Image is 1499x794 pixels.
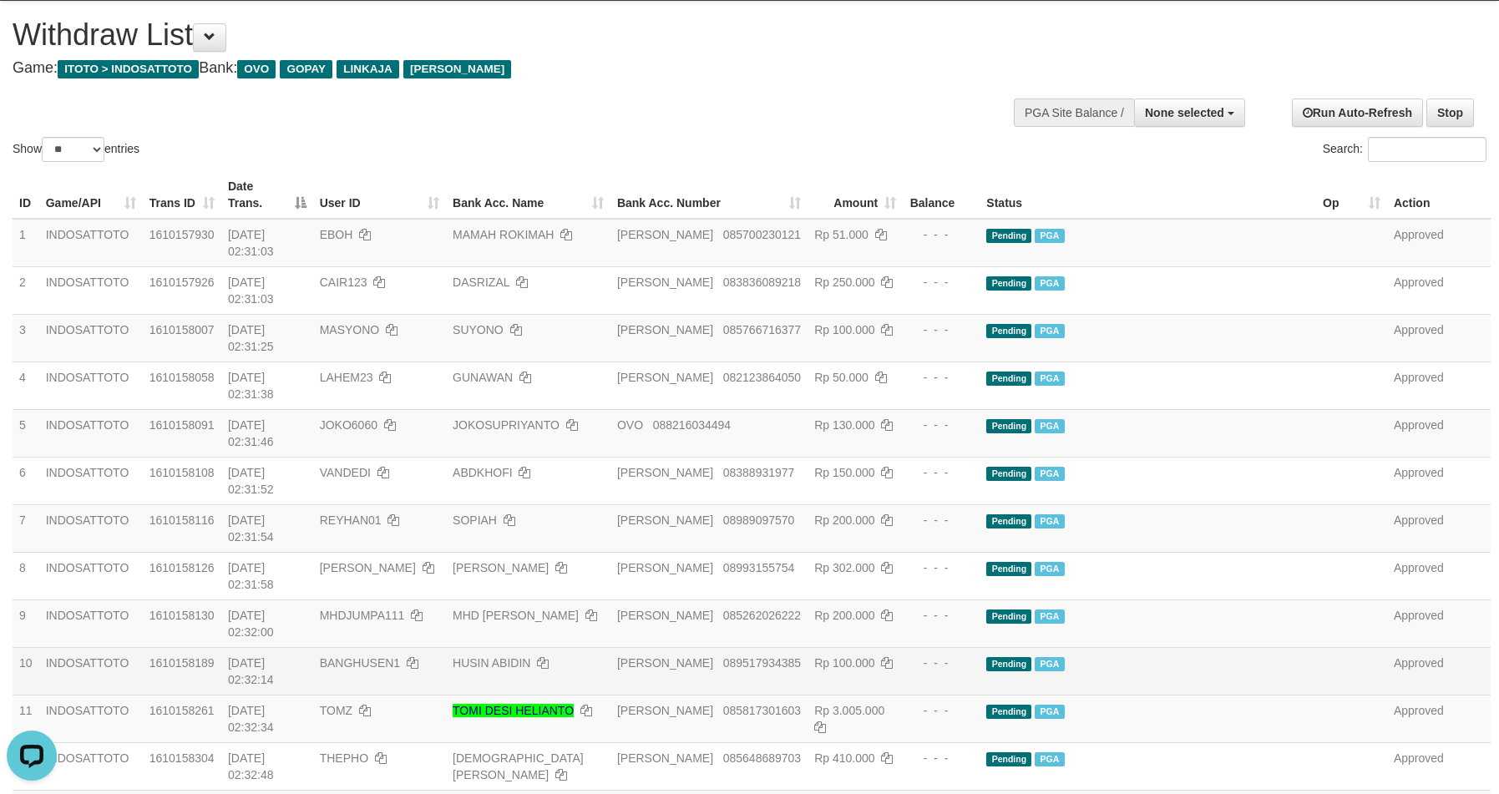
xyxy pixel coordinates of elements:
[1292,99,1423,127] a: Run Auto-Refresh
[814,656,874,670] span: Rp 100.000
[814,751,874,765] span: Rp 410.000
[986,372,1031,386] span: Pending
[7,7,57,57] button: Open LiveChat chat widget
[320,656,400,670] span: BANGHUSEN1
[814,704,884,717] span: Rp 3.005.000
[1387,552,1491,599] td: Approved
[39,647,143,695] td: INDOSATTOTO
[617,704,713,717] span: [PERSON_NAME]
[986,324,1031,338] span: Pending
[723,513,795,527] span: Copy 08989097570 to clipboard
[1035,229,1064,243] span: PGA
[909,369,973,386] div: - - -
[723,609,801,622] span: Copy 085262026222 to clipboard
[814,228,869,241] span: Rp 51.000
[986,276,1031,291] span: Pending
[320,609,405,622] span: MHDJUMPA111
[228,609,274,639] span: [DATE] 02:32:00
[39,314,143,362] td: INDOSATTOTO
[39,409,143,457] td: INDOSATTOTO
[1035,562,1064,576] span: PGA
[909,559,973,576] div: - - -
[13,171,39,219] th: ID
[1387,647,1491,695] td: Approved
[617,656,713,670] span: [PERSON_NAME]
[149,323,215,336] span: 1610158007
[453,751,584,781] a: [DEMOGRAPHIC_DATA][PERSON_NAME]
[149,609,215,622] span: 1610158130
[1035,372,1064,386] span: PGA
[1387,219,1491,267] td: Approved
[13,219,39,267] td: 1
[39,266,143,314] td: INDOSATTOTO
[453,228,554,241] a: MAMAH ROKIMAH
[1035,705,1064,719] span: PGA
[280,60,332,78] span: GOPAY
[617,751,713,765] span: [PERSON_NAME]
[1387,695,1491,742] td: Approved
[723,751,801,765] span: Copy 085648689703 to clipboard
[149,561,215,574] span: 1610158126
[909,417,973,433] div: - - -
[653,418,731,432] span: Copy 088216034494 to clipboard
[909,321,973,338] div: - - -
[610,171,808,219] th: Bank Acc. Number: activate to sort column ascending
[1387,266,1491,314] td: Approved
[453,609,579,622] a: MHD [PERSON_NAME]
[313,171,446,219] th: User ID: activate to sort column ascending
[1035,609,1064,624] span: PGA
[617,466,713,479] span: [PERSON_NAME]
[13,137,139,162] label: Show entries
[1134,99,1245,127] button: None selected
[723,561,795,574] span: Copy 08993155754 to clipboard
[1145,106,1224,119] span: None selected
[617,513,713,527] span: [PERSON_NAME]
[1387,409,1491,457] td: Approved
[320,513,382,527] span: REYHAN01
[228,418,274,448] span: [DATE] 02:31:46
[453,561,549,574] a: [PERSON_NAME]
[143,171,221,219] th: Trans ID: activate to sort column ascending
[909,655,973,671] div: - - -
[228,704,274,734] span: [DATE] 02:32:34
[221,171,313,219] th: Date Trans.: activate to sort column descending
[1035,467,1064,481] span: PGA
[228,561,274,591] span: [DATE] 02:31:58
[1035,657,1064,671] span: PGA
[149,228,215,241] span: 1610157930
[320,704,352,717] span: TOMZ
[1387,504,1491,552] td: Approved
[1035,324,1064,338] span: PGA
[13,409,39,457] td: 5
[403,60,511,78] span: [PERSON_NAME]
[453,656,530,670] a: HUSIN ABIDIN
[909,464,973,481] div: - - -
[909,702,973,719] div: - - -
[149,466,215,479] span: 1610158108
[909,226,973,243] div: - - -
[320,561,416,574] span: [PERSON_NAME]
[1035,514,1064,528] span: PGA
[986,657,1031,671] span: Pending
[320,276,367,289] span: CAIR123
[1368,137,1486,162] input: Search:
[986,562,1031,576] span: Pending
[909,512,973,528] div: - - -
[617,323,713,336] span: [PERSON_NAME]
[986,467,1031,481] span: Pending
[453,513,497,527] a: SOPIAH
[1387,362,1491,409] td: Approved
[13,695,39,742] td: 11
[723,704,801,717] span: Copy 085817301603 to clipboard
[453,418,560,432] a: JOKOSUPRIYANTO
[986,229,1031,243] span: Pending
[453,704,574,717] a: TOMI DESI HELIANTO
[909,607,973,624] div: - - -
[814,276,874,289] span: Rp 250.000
[228,228,274,258] span: [DATE] 02:31:03
[986,609,1031,624] span: Pending
[13,362,39,409] td: 4
[149,371,215,384] span: 1610158058
[228,371,274,401] span: [DATE] 02:31:38
[617,418,643,432] span: OVO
